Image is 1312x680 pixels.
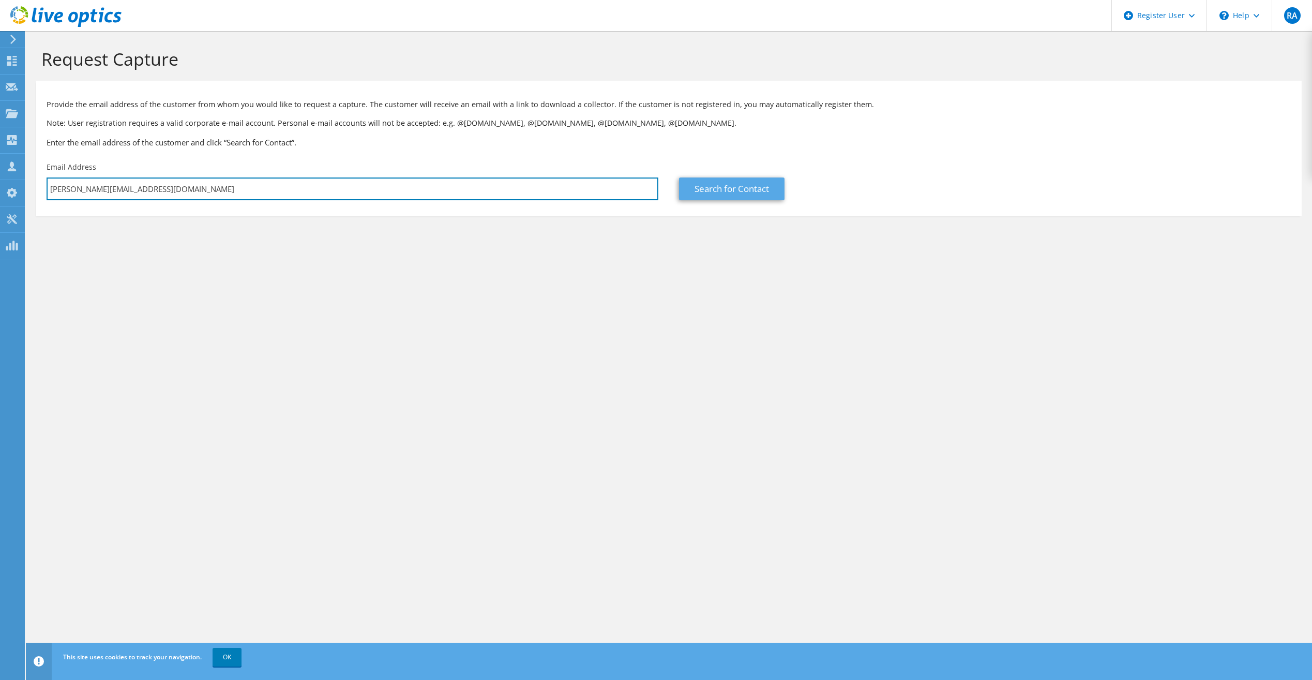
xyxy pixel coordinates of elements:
[1219,11,1229,20] svg: \n
[213,648,242,667] a: OK
[47,137,1291,148] h3: Enter the email address of the customer and click “Search for Contact”.
[41,48,1291,70] h1: Request Capture
[1284,7,1301,24] span: RA
[63,653,202,661] span: This site uses cookies to track your navigation.
[47,99,1291,110] p: Provide the email address of the customer from whom you would like to request a capture. The cust...
[679,178,785,200] a: Search for Contact
[47,117,1291,129] p: Note: User registration requires a valid corporate e-mail account. Personal e-mail accounts will ...
[47,162,96,172] label: Email Address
